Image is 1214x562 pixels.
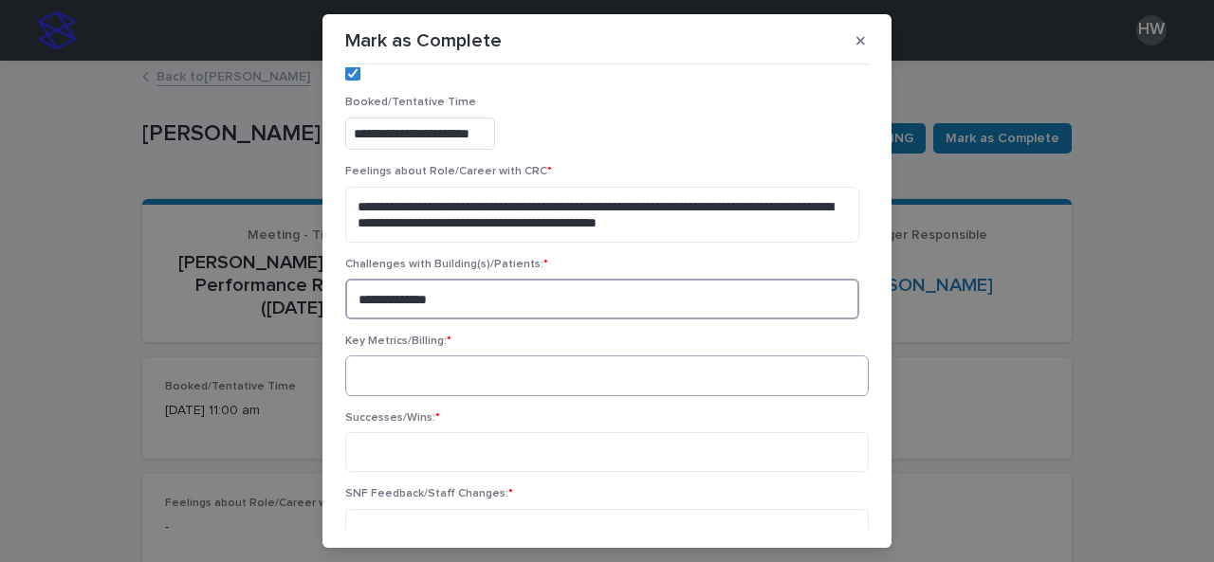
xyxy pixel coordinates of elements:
[345,335,451,347] span: Key Metrics/Billing:
[345,97,476,108] span: Booked/Tentative Time
[345,488,513,499] span: SNF Feedback/Staff Changes:
[345,166,552,177] span: Feelings about Role/Career with CRC
[345,29,502,52] p: Mark as Complete
[345,412,440,424] span: Successes/Wins:
[345,259,548,270] span: Challenges with Building(s)/Patients:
